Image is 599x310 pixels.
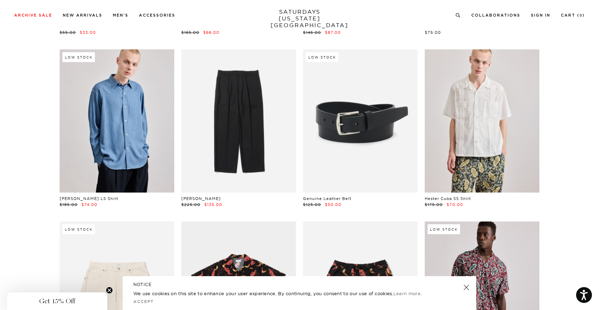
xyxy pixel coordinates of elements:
[133,299,154,304] a: Accept
[531,13,550,17] a: Sign In
[204,202,222,207] span: $135.00
[139,13,175,17] a: Accessories
[62,224,95,234] div: Low Stock
[580,14,582,17] small: 0
[181,30,199,35] span: $165.00
[60,202,78,207] span: $185.00
[306,52,338,62] div: Low Stock
[471,13,520,17] a: Collaborations
[303,30,321,35] span: $145.00
[447,202,463,207] span: $70.00
[203,30,219,35] span: $66.00
[60,30,76,35] span: $55.00
[106,287,113,294] button: Close teaser
[393,291,420,296] a: Learn more
[181,202,200,207] span: $225.00
[271,8,329,29] a: SATURDAYS[US_STATE][GEOGRAPHIC_DATA]
[425,202,443,207] span: $175.00
[62,52,95,62] div: Low Stock
[425,196,471,201] a: Hester Cuba SS Shirt
[561,13,585,17] a: Cart (0)
[60,196,118,201] a: [PERSON_NAME] LS Shirt
[181,196,221,201] a: [PERSON_NAME]
[325,30,341,35] span: $87.00
[63,13,102,17] a: New Arrivals
[7,292,107,310] div: Get 15% OffClose teaser
[133,281,466,288] h5: NOTICE
[303,202,321,207] span: $125.00
[39,297,75,305] span: Get 15% Off
[14,13,52,17] a: Archive Sale
[303,196,351,201] a: Genuine Leather Belt
[133,290,441,297] p: We use cookies on this site to enhance your user experience. By continuing, you consent to our us...
[81,202,97,207] span: $74.00
[428,224,460,234] div: Low Stock
[425,30,441,35] span: $75.00
[80,30,96,35] span: $33.00
[113,13,128,17] a: Men's
[325,202,341,207] span: $50.00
